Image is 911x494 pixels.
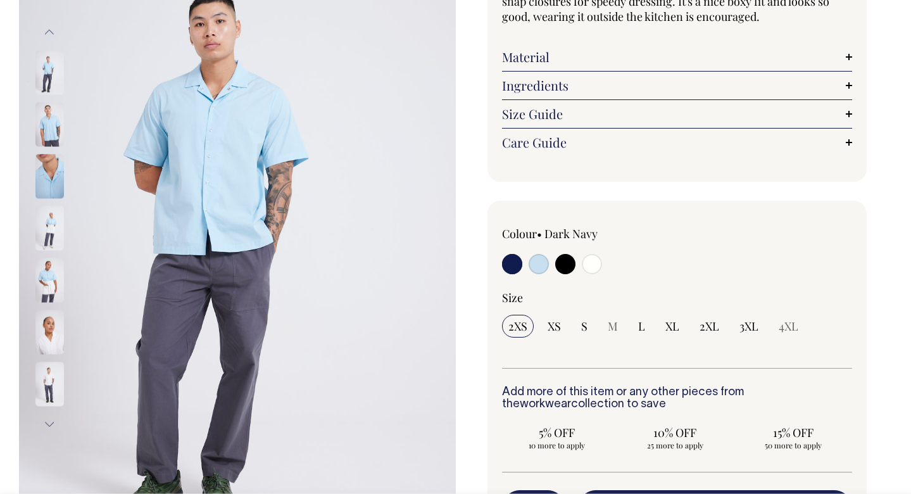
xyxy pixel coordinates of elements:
img: true-blue [35,154,64,198]
span: 4XL [779,319,798,334]
button: Previous [40,18,59,47]
button: Next [40,410,59,438]
span: 15% OFF [744,425,841,440]
span: XS [548,319,561,334]
a: Size Guide [502,106,853,122]
span: M [608,319,618,334]
img: true-blue [35,50,64,94]
a: Material [502,49,853,65]
input: 10% OFF 25 more to apply [620,421,730,454]
h6: Add more of this item or any other pieces from the collection to save [502,386,853,412]
span: 10 more to apply [508,440,606,450]
img: off-white [35,310,64,354]
div: Colour [502,226,642,241]
img: true-blue [35,206,64,250]
span: XL [665,319,679,334]
img: true-blue [35,258,64,302]
input: 2XS [502,315,534,338]
a: Care Guide [502,135,853,150]
input: S [575,315,594,338]
input: 5% OFF 10 more to apply [502,421,612,454]
input: 3XL [733,315,765,338]
input: 2XL [693,315,726,338]
span: • [537,226,542,241]
a: Ingredients [502,78,853,93]
span: 50 more to apply [744,440,841,450]
span: 5% OFF [508,425,606,440]
input: L [632,315,651,338]
input: XS [541,315,567,338]
span: 25 more to apply [626,440,724,450]
img: true-blue [35,102,64,146]
span: 2XS [508,319,527,334]
input: 15% OFF 50 more to apply [738,421,848,454]
input: XL [659,315,686,338]
a: workwear [520,399,571,410]
div: Size [502,290,853,305]
input: 4XL [772,315,805,338]
span: S [581,319,587,334]
span: 3XL [739,319,758,334]
span: 10% OFF [626,425,724,440]
input: M [601,315,624,338]
span: L [638,319,645,334]
img: off-white [35,362,64,406]
label: Dark Navy [544,226,598,241]
span: 2XL [700,319,719,334]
